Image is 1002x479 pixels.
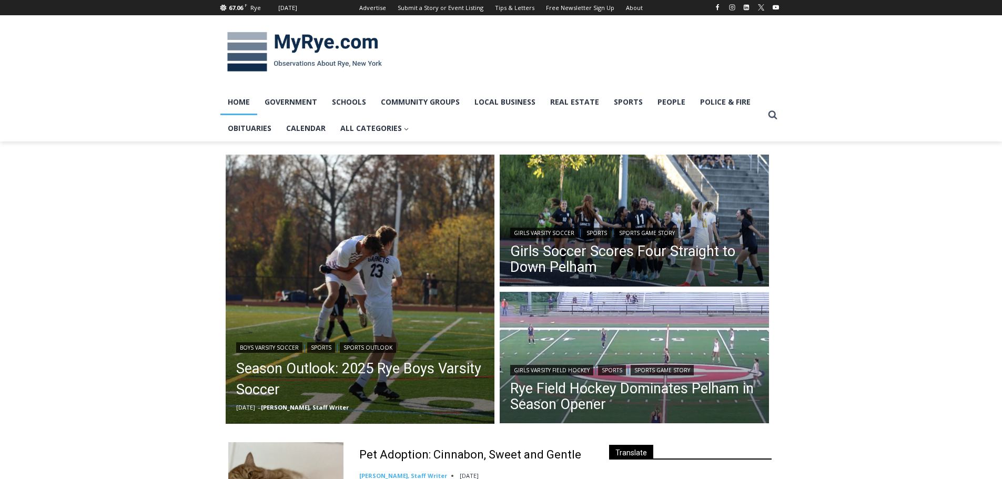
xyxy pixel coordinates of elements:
[340,342,396,353] a: Sports Outlook
[245,2,247,8] span: F
[510,243,758,275] a: Girls Soccer Scores Four Straight to Down Pelham
[740,1,753,14] a: Linkedin
[359,447,581,463] a: Pet Adoption: Cinnabon, Sweet and Gentle
[726,1,738,14] a: Instagram
[220,89,763,142] nav: Primary Navigation
[693,89,758,115] a: Police & Fire
[229,4,243,12] span: 67.06
[220,25,389,79] img: MyRye.com
[467,89,543,115] a: Local Business
[650,89,693,115] a: People
[236,342,302,353] a: Boys Varsity Soccer
[236,403,255,411] time: [DATE]
[220,115,279,141] a: Obituaries
[325,89,373,115] a: Schools
[598,365,626,375] a: Sports
[543,89,606,115] a: Real Estate
[220,89,257,115] a: Home
[510,363,758,375] div: | |
[261,403,349,411] a: [PERSON_NAME], Staff Writer
[606,89,650,115] a: Sports
[615,228,679,238] a: Sports Game Story
[763,106,782,125] button: View Search Form
[755,1,767,14] a: X
[510,381,758,412] a: Rye Field Hockey Dominates Pelham in Season Opener
[226,155,495,424] a: Read More Season Outlook: 2025 Rye Boys Varsity Soccer
[340,123,409,134] span: All Categories
[631,365,694,375] a: Sports Game Story
[333,115,417,141] a: All Categories
[510,226,758,238] div: | |
[236,358,484,400] a: Season Outlook: 2025 Rye Boys Varsity Soccer
[609,445,653,459] span: Translate
[373,89,467,115] a: Community Groups
[711,1,724,14] a: Facebook
[307,342,335,353] a: Sports
[500,155,769,289] img: (PHOTO: Rye Girls Soccer's Samantha Yeh scores a goal in her team's 4-1 victory over Pelham on Se...
[278,3,297,13] div: [DATE]
[500,292,769,426] a: Read More Rye Field Hockey Dominates Pelham in Season Opener
[257,89,325,115] a: Government
[500,292,769,426] img: (PHOTO: The Rye Girls Field Hockey Team defeated Pelham 3-0 on Tuesday to move to 3-0 in 2024.)
[250,3,261,13] div: Rye
[510,228,578,238] a: Girls Varsity Soccer
[236,340,484,353] div: | |
[279,115,333,141] a: Calendar
[510,365,593,375] a: Girls Varsity Field Hockey
[258,403,261,411] span: –
[583,228,611,238] a: Sports
[770,1,782,14] a: YouTube
[226,155,495,424] img: (PHOTO: Alex van der Voort and Lex Cox of Rye Boys Varsity Soccer on Thursday, October 31, 2024 f...
[500,155,769,289] a: Read More Girls Soccer Scores Four Straight to Down Pelham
